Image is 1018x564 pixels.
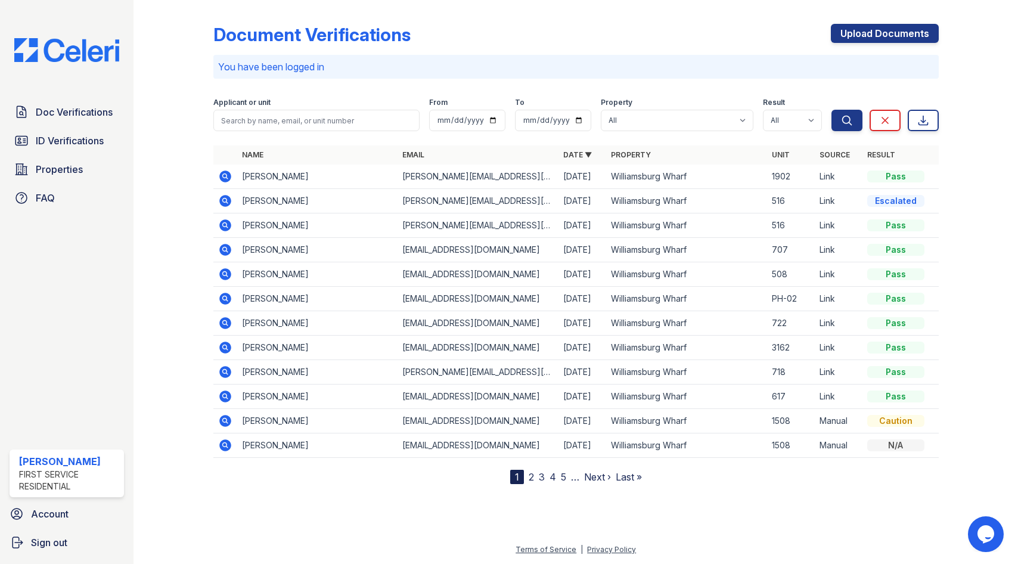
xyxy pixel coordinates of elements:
td: Williamsburg Wharf [606,262,767,287]
label: To [515,98,524,107]
td: Williamsburg Wharf [606,287,767,311]
td: Williamsburg Wharf [606,165,767,189]
span: FAQ [36,191,55,205]
div: Pass [867,244,924,256]
td: [PERSON_NAME] [237,165,398,189]
a: Doc Verifications [10,100,124,124]
div: 1 [510,470,524,484]
td: 1902 [767,165,815,189]
td: [PERSON_NAME] [237,311,398,336]
td: [PERSON_NAME] [237,238,398,262]
td: [DATE] [558,165,606,189]
td: 1508 [767,409,815,433]
td: [DATE] [558,433,606,458]
a: 3 [539,471,545,483]
div: N/A [867,439,924,451]
td: 722 [767,311,815,336]
td: Williamsburg Wharf [606,189,767,213]
p: You have been logged in [218,60,934,74]
td: [DATE] [558,385,606,409]
td: [PERSON_NAME][EMAIL_ADDRESS][DOMAIN_NAME] [398,360,558,385]
td: [PERSON_NAME][EMAIL_ADDRESS][DOMAIN_NAME] [398,213,558,238]
td: Manual [815,409,862,433]
label: From [429,98,448,107]
td: [PERSON_NAME][EMAIL_ADDRESS][DOMAIN_NAME] [398,189,558,213]
a: Privacy Policy [587,545,636,554]
td: Williamsburg Wharf [606,409,767,433]
span: Properties [36,162,83,176]
td: [EMAIL_ADDRESS][DOMAIN_NAME] [398,287,558,311]
td: 1508 [767,433,815,458]
td: Link [815,213,862,238]
td: Link [815,189,862,213]
td: Link [815,262,862,287]
td: [DATE] [558,189,606,213]
a: 5 [561,471,566,483]
td: [PERSON_NAME] [237,409,398,433]
td: Link [815,287,862,311]
td: [EMAIL_ADDRESS][DOMAIN_NAME] [398,409,558,433]
td: 508 [767,262,815,287]
td: Link [815,360,862,385]
span: Doc Verifications [36,105,113,119]
div: Pass [867,366,924,378]
td: 516 [767,213,815,238]
td: Link [815,336,862,360]
div: Caution [867,415,924,427]
td: [PERSON_NAME] [237,213,398,238]
td: [PERSON_NAME] [237,189,398,213]
td: 3162 [767,336,815,360]
td: Link [815,165,862,189]
td: [PERSON_NAME][EMAIL_ADDRESS][DOMAIN_NAME] [398,165,558,189]
div: Pass [867,293,924,305]
td: [DATE] [558,336,606,360]
td: Williamsburg Wharf [606,336,767,360]
a: Sign out [5,531,129,554]
a: Date ▼ [563,150,592,159]
td: [DATE] [558,360,606,385]
a: Property [611,150,651,159]
td: 617 [767,385,815,409]
td: [DATE] [558,238,606,262]
a: 4 [550,471,556,483]
a: Unit [772,150,790,159]
a: Upload Documents [831,24,939,43]
td: [EMAIL_ADDRESS][DOMAIN_NAME] [398,385,558,409]
div: Pass [867,317,924,329]
td: Williamsburg Wharf [606,238,767,262]
td: Williamsburg Wharf [606,213,767,238]
span: Account [31,507,69,521]
td: [EMAIL_ADDRESS][DOMAIN_NAME] [398,238,558,262]
td: Manual [815,433,862,458]
a: Email [402,150,424,159]
label: Result [763,98,785,107]
td: 707 [767,238,815,262]
td: [DATE] [558,262,606,287]
input: Search by name, email, or unit number [213,110,420,131]
div: Pass [867,268,924,280]
td: [PERSON_NAME] [237,262,398,287]
label: Applicant or unit [213,98,271,107]
div: | [581,545,583,554]
td: [DATE] [558,287,606,311]
a: Account [5,502,129,526]
a: Terms of Service [516,545,576,554]
td: 516 [767,189,815,213]
td: Link [815,238,862,262]
div: First Service Residential [19,469,119,492]
td: Williamsburg Wharf [606,385,767,409]
span: … [571,470,579,484]
td: [PERSON_NAME] [237,336,398,360]
td: [PERSON_NAME] [237,433,398,458]
td: [PERSON_NAME] [237,385,398,409]
td: [EMAIL_ADDRESS][DOMAIN_NAME] [398,336,558,360]
div: [PERSON_NAME] [19,454,119,469]
td: [EMAIL_ADDRESS][DOMAIN_NAME] [398,311,558,336]
td: Link [815,311,862,336]
td: Link [815,385,862,409]
div: Pass [867,171,924,182]
td: [DATE] [558,409,606,433]
div: Document Verifications [213,24,411,45]
a: 2 [529,471,534,483]
a: Properties [10,157,124,181]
